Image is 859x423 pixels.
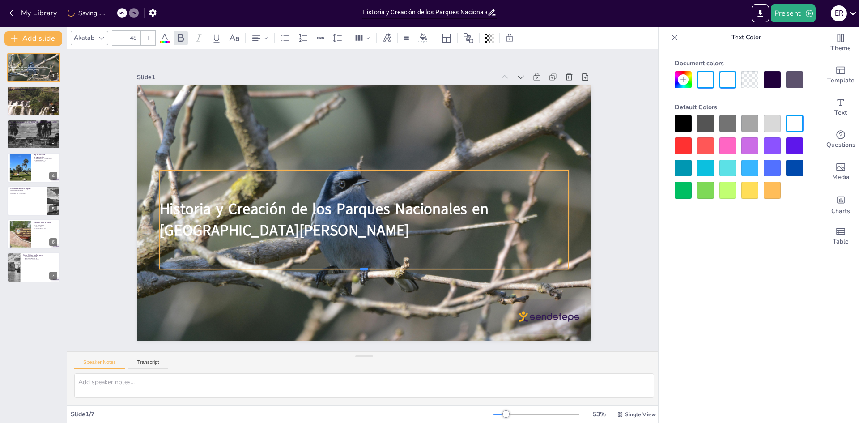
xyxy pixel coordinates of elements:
[827,76,855,85] span: Template
[23,257,57,259] p: Respeto por las normas
[49,138,57,146] div: 3
[7,186,60,216] div: 5
[34,228,57,230] p: Participación juvenil
[34,158,57,160] p: Preservación de la biodiversidad
[682,27,810,48] p: Text Color
[34,222,57,224] p: Desafíos para el Futuro
[823,124,859,156] div: Get real-time input from your audience
[34,224,57,226] p: Cambio climático
[151,50,507,95] div: Slide 1
[49,272,57,280] div: 7
[823,59,859,91] div: Add ready made slides
[34,159,57,161] p: Equilibrio ecológico
[826,140,855,150] span: Questions
[10,126,57,128] p: Conexión con la naturaleza
[675,99,803,115] div: Default Colors
[68,9,105,17] div: Saving......
[71,410,493,419] div: Slide 1 / 7
[439,31,454,45] div: Layout
[10,91,57,93] p: Importancia del turismo responsable
[831,206,850,216] span: Charts
[7,219,60,249] div: 6
[128,359,168,369] button: Transcript
[7,6,61,20] button: My Library
[417,33,430,43] div: Background color
[7,86,60,115] div: 2
[49,238,57,246] div: 6
[10,94,57,96] p: Evolución de los parques
[625,411,656,418] span: Single View
[49,205,57,213] div: 5
[23,254,57,256] p: Cómo Visitar los Parques
[49,105,57,113] div: 2
[49,172,57,180] div: 4
[10,121,57,124] p: Parques Nacionales en [GEOGRAPHIC_DATA][PERSON_NAME]
[157,177,488,245] span: Historia y Creación de los Parques Nacionales en [GEOGRAPHIC_DATA][PERSON_NAME]
[4,31,62,46] button: Add slide
[675,56,803,71] div: Document colors
[7,120,60,149] div: 3
[752,4,769,22] button: Export to PowerPoint
[831,5,847,21] div: E R
[832,172,850,182] span: Media
[823,220,859,252] div: Add a table
[823,156,859,188] div: Add images, graphics, shapes or video
[10,191,44,193] p: Educación ambiental en acción
[23,256,57,258] p: Planificación de la visita
[834,108,847,118] span: Text
[10,124,57,126] p: Ecosistemas únicos
[34,226,57,228] p: Urbanización
[10,87,57,90] p: Orígenes de los Parques Nacionales
[362,6,487,19] input: Insert title
[23,259,57,261] p: Participación en actividades
[463,33,474,43] span: Position
[771,4,816,22] button: Present
[353,31,373,45] div: Column Count
[10,123,57,124] p: Parques en [GEOGRAPHIC_DATA][PERSON_NAME]
[380,31,394,45] div: Text effects
[823,27,859,59] div: Change the overall theme
[10,66,48,71] span: Historia y Creación de los Parques Nacionales en [GEOGRAPHIC_DATA][PERSON_NAME]
[831,4,847,22] button: E R
[588,410,610,419] div: 53 %
[833,237,849,247] span: Table
[823,91,859,124] div: Add text boxes
[74,359,125,369] button: Speaker Notes
[7,252,60,282] div: 7
[10,192,44,194] p: Contacto con la naturaleza
[7,53,60,82] div: 1
[49,72,57,80] div: 1
[10,189,44,191] p: Actividades recreativas
[401,31,411,45] div: Border settings
[7,153,60,182] div: 4
[34,154,57,158] p: Importancia de la Conservación
[10,89,57,91] p: Orígenes de los parques nacionales
[830,43,851,53] span: Theme
[10,93,57,94] p: Educación ambiental
[72,32,96,44] div: Akatab
[34,161,57,163] p: Patrimonio natural
[10,187,44,190] p: Actividades en los Parques
[823,188,859,220] div: Add charts and graphs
